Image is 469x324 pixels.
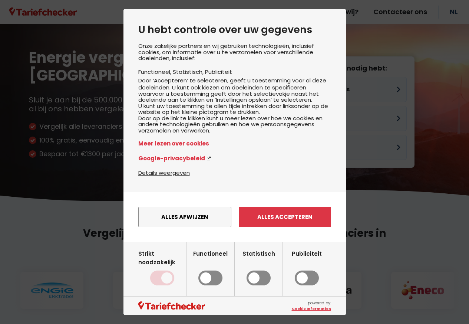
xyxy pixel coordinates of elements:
[173,68,205,76] li: Statistisch
[138,154,331,163] a: Google-privacybeleid
[242,249,275,286] label: Statistisch
[205,68,232,76] li: Publiciteit
[138,68,173,76] li: Functioneel
[138,207,231,227] button: Alles afwijzen
[138,168,190,177] button: Details weergeven
[138,24,331,36] h2: U hebt controle over uw gegevens
[292,249,322,286] label: Publiciteit
[193,249,228,286] label: Functioneel
[138,139,331,148] a: Meer lezen over cookies
[292,300,331,311] span: powered by:
[292,306,331,311] a: Cookie Information
[123,192,346,242] div: menu
[138,43,331,168] div: Onze zakelijke partners en wij gebruiken technologieën, inclusief cookies, om informatie over u t...
[138,249,186,286] label: Strikt noodzakelijk
[138,301,205,311] img: logo
[239,207,331,227] button: Alles accepteren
